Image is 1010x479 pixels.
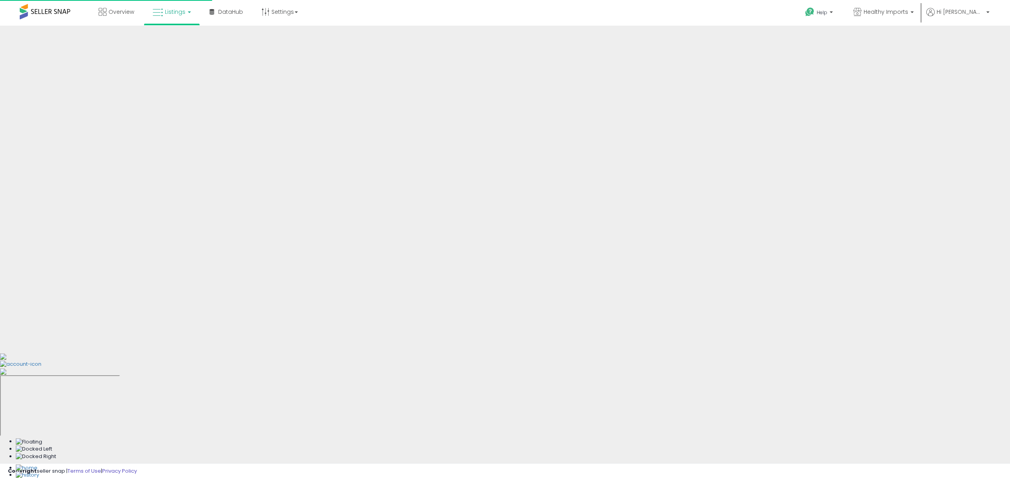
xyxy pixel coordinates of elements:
[108,8,134,16] span: Overview
[16,445,52,453] img: Docked Left
[165,8,185,16] span: Listings
[16,453,56,460] img: Docked Right
[799,1,841,26] a: Help
[926,8,989,26] a: Hi [PERSON_NAME]
[864,8,908,16] span: Healthy Imports
[16,464,37,472] img: Home
[937,8,984,16] span: Hi [PERSON_NAME]
[817,9,827,16] span: Help
[218,8,243,16] span: DataHub
[805,7,815,17] i: Get Help
[16,472,39,479] img: History
[16,438,42,446] img: Floating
